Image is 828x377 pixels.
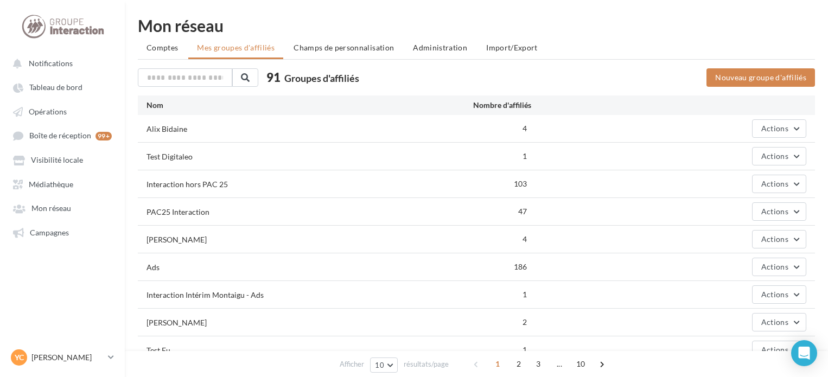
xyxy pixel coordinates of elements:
[375,361,384,369] span: 10
[7,77,118,97] a: Tableau de bord
[266,69,281,86] span: 91
[752,202,806,221] button: Actions
[761,262,788,271] span: Actions
[422,178,532,189] div: 103
[284,72,359,84] span: Groupes d'affiliés
[7,101,118,121] a: Opérations
[147,151,193,162] div: Test Digitaleo
[752,119,806,138] button: Actions
[422,234,532,245] div: 4
[706,68,815,87] button: Nouveau groupe d'affiliés
[147,345,170,356] div: Test Eu
[761,290,788,299] span: Actions
[761,345,788,354] span: Actions
[147,290,264,301] div: Interaction Intérim Montaigu - Ads
[486,43,538,52] span: Import/Export
[7,198,118,218] a: Mon réseau
[791,340,817,366] div: Open Intercom Messenger
[551,355,568,373] span: ...
[422,151,532,162] div: 1
[31,352,104,363] p: [PERSON_NAME]
[7,53,114,73] button: Notifications
[404,359,449,369] span: résultats/page
[752,258,806,276] button: Actions
[413,43,467,52] span: Administration
[147,262,160,273] div: Ads
[7,125,118,145] a: Boîte de réception 99+
[752,285,806,304] button: Actions
[761,234,788,244] span: Actions
[7,222,118,242] a: Campagnes
[489,355,506,373] span: 1
[30,228,69,237] span: Campagnes
[422,289,532,300] div: 1
[572,355,590,373] span: 10
[138,17,815,34] div: Mon réseau
[752,147,806,165] button: Actions
[29,180,73,189] span: Médiathèque
[29,107,67,116] span: Opérations
[530,355,547,373] span: 3
[752,313,806,331] button: Actions
[15,352,24,363] span: YC
[422,100,532,111] div: Nombre d'affiliés
[761,179,788,188] span: Actions
[752,230,806,248] button: Actions
[147,124,187,135] div: Alix Bidaine
[9,347,116,368] a: YC [PERSON_NAME]
[422,317,532,328] div: 2
[29,83,82,92] span: Tableau de bord
[147,43,178,52] span: Comptes
[29,131,91,140] span: Boîte de réception
[422,123,532,134] div: 4
[147,234,207,245] div: [PERSON_NAME]
[761,317,788,327] span: Actions
[752,341,806,359] button: Actions
[147,207,209,218] div: PAC25 Interaction
[7,150,118,169] a: Visibilité locale
[761,207,788,216] span: Actions
[752,175,806,193] button: Actions
[147,100,422,111] div: Nom
[147,317,207,328] div: [PERSON_NAME]
[422,206,532,217] div: 47
[95,132,112,140] div: 99+
[510,355,527,373] span: 2
[761,124,788,133] span: Actions
[31,204,71,213] span: Mon réseau
[294,43,394,52] span: Champs de personnalisation
[422,261,532,272] div: 186
[370,357,398,373] button: 10
[29,59,73,68] span: Notifications
[761,151,788,161] span: Actions
[7,174,118,194] a: Médiathèque
[147,179,228,190] div: Interaction hors PAC 25
[31,156,83,165] span: Visibilité locale
[340,359,364,369] span: Afficher
[422,344,532,355] div: 1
